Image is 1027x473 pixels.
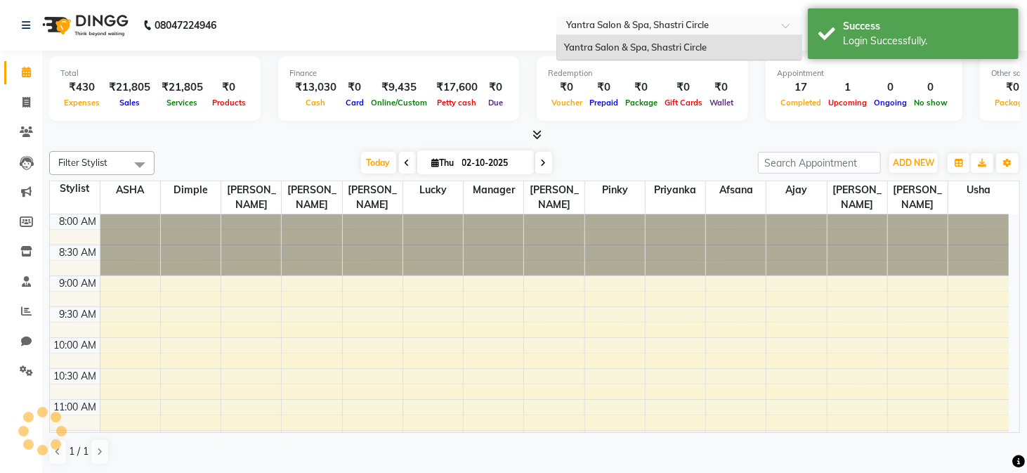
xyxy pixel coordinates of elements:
div: Appointment [777,67,951,79]
span: Upcoming [825,98,870,108]
span: Ajay [766,181,826,199]
span: Voucher [548,98,586,108]
span: [PERSON_NAME] [221,181,281,214]
span: 1 / 1 [69,444,89,459]
div: ₹0 [548,79,586,96]
span: Gift Cards [661,98,706,108]
div: ₹0 [622,79,661,96]
span: Completed [777,98,825,108]
span: Manager [464,181,523,199]
div: 10:00 AM [51,338,100,353]
span: Wallet [706,98,737,108]
span: [PERSON_NAME] [343,181,403,214]
span: Afsana [706,181,766,199]
ng-dropdown-panel: Options list [556,34,802,61]
div: Success [843,19,1008,34]
span: [PERSON_NAME] [524,181,584,214]
span: Services [164,98,202,108]
div: 11:30 AM [51,431,100,446]
div: ₹0 [483,79,508,96]
span: [PERSON_NAME] [282,181,341,214]
span: No show [910,98,951,108]
div: Stylist [50,181,100,196]
div: Finance [289,67,508,79]
span: Today [361,152,396,174]
div: Total [60,67,249,79]
div: ₹0 [209,79,249,96]
div: 11:00 AM [51,400,100,415]
span: Expenses [60,98,103,108]
span: Card [342,98,367,108]
div: 8:30 AM [57,245,100,260]
div: ₹17,600 [431,79,483,96]
div: ₹13,030 [289,79,342,96]
span: ADD NEW [893,157,934,168]
span: Priyanka [646,181,705,199]
div: 0 [910,79,951,96]
span: Products [209,98,249,108]
span: Petty cash [434,98,480,108]
div: ₹0 [661,79,706,96]
span: Due [485,98,506,108]
span: Package [622,98,661,108]
span: Thu [429,157,458,168]
span: ASHA [100,181,160,199]
div: 10:30 AM [51,369,100,384]
div: 1 [825,79,870,96]
span: Filter Stylist [58,157,107,168]
div: Login Successfully. [843,34,1008,48]
div: 17 [777,79,825,96]
span: Ongoing [870,98,910,108]
div: 0 [870,79,910,96]
div: Redemption [548,67,737,79]
div: ₹0 [342,79,367,96]
div: ₹0 [706,79,737,96]
b: 08047224946 [155,6,216,45]
span: [PERSON_NAME] [828,181,887,214]
span: usha [948,181,1009,199]
img: logo [36,6,132,45]
span: Pinky [585,181,645,199]
span: Yantra Salon & Spa, Shastri Circle [564,41,707,53]
div: 9:30 AM [57,307,100,322]
div: ₹21,805 [103,79,156,96]
div: 8:00 AM [57,214,100,229]
div: ₹430 [60,79,103,96]
button: ADD NEW [889,153,938,173]
input: 2025-10-02 [458,153,528,174]
div: 9:00 AM [57,276,100,291]
div: ₹21,805 [156,79,209,96]
span: Cash [303,98,329,108]
div: ₹0 [586,79,622,96]
span: lucky [403,181,463,199]
span: Online/Custom [367,98,431,108]
span: Sales [116,98,143,108]
span: Dimple [161,181,221,199]
div: ₹9,435 [367,79,431,96]
input: Search Appointment [758,152,881,174]
span: Prepaid [586,98,622,108]
span: [PERSON_NAME] [888,181,948,214]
